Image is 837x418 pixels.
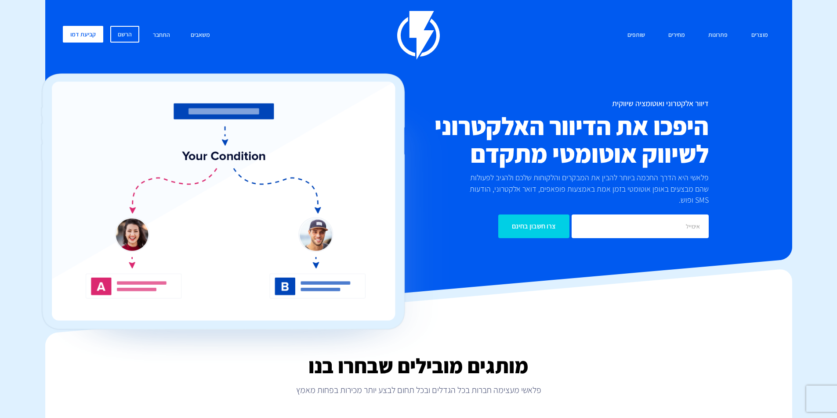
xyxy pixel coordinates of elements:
[745,26,775,45] a: מוצרים
[45,384,792,396] p: פלאשי מעצימה חברות בכל הגדלים ובכל תחום לבצע יותר מכירות בפחות מאמץ
[455,172,709,206] p: פלאשי היא הדרך החכמה ביותר להבין את המבקרים והלקוחות שלכם ולהגיב לפעולות שהם מבצעים באופן אוטומטי...
[572,214,709,238] input: אימייל
[45,354,792,377] h2: מותגים מובילים שבחרו בנו
[184,26,217,45] a: משאבים
[366,112,709,168] h2: היפכו את הדיוור האלקטרוני לשיווק אוטומטי מתקדם
[110,26,139,43] a: הרשם
[146,26,177,45] a: התחבר
[662,26,692,45] a: מחירים
[366,99,709,108] h1: דיוור אלקטרוני ואוטומציה שיווקית
[498,214,569,238] input: צרו חשבון בחינם
[702,26,734,45] a: פתרונות
[63,26,103,43] a: קביעת דמו
[621,26,652,45] a: שותפים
